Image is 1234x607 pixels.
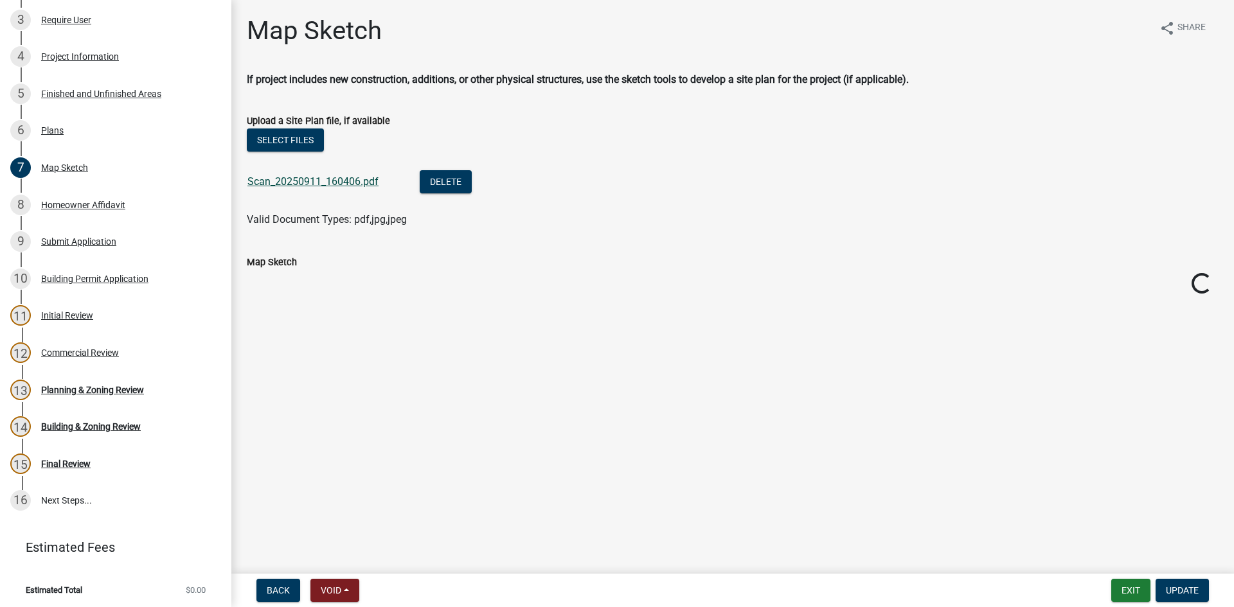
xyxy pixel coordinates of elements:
button: Delete [420,170,472,193]
label: Upload a Site Plan file, if available [247,117,390,126]
div: 5 [10,84,31,104]
div: Require User [41,15,91,24]
a: Estimated Fees [10,534,211,560]
wm-modal-confirm: Delete Document [420,177,472,189]
button: Exit [1111,579,1150,602]
div: 6 [10,120,31,141]
div: 9 [10,231,31,252]
div: 13 [10,380,31,400]
span: Void [321,585,341,595]
span: Valid Document Types: pdf,jpg,jpeg [247,213,407,225]
div: Initial Review [41,311,93,320]
h1: Map Sketch [247,15,382,46]
div: 14 [10,416,31,437]
span: Update [1166,585,1199,595]
div: Final Review [41,459,91,468]
div: Building & Zoning Review [41,422,141,431]
div: 11 [10,305,31,326]
div: 8 [10,195,31,215]
div: Commercial Review [41,348,119,357]
label: Map Sketch [247,258,297,267]
div: 15 [10,453,31,474]
div: Finished and Unfinished Areas [41,89,161,98]
div: Project Information [41,52,119,61]
div: 3 [10,10,31,30]
div: Building Permit Application [41,274,148,283]
div: 7 [10,157,31,178]
div: 12 [10,342,31,363]
button: shareShare [1149,15,1216,40]
div: 10 [10,268,31,289]
div: 4 [10,46,31,67]
div: Planning & Zoning Review [41,385,144,394]
i: share [1159,21,1175,36]
div: 16 [10,490,31,511]
span: Estimated Total [26,586,82,594]
button: Select files [247,128,324,152]
div: Homeowner Affidavit [41,200,125,209]
strong: If project includes new construction, additions, or other physical structures, use the sketch too... [247,73,909,85]
div: Plans [41,126,64,135]
button: Update [1156,579,1209,602]
div: Map Sketch [41,163,88,172]
a: Scan_20250911_160406.pdf [247,175,379,188]
span: $0.00 [186,586,206,594]
button: Void [310,579,359,602]
span: Back [267,585,290,595]
span: Share [1177,21,1206,36]
div: Submit Application [41,237,116,246]
button: Back [256,579,300,602]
